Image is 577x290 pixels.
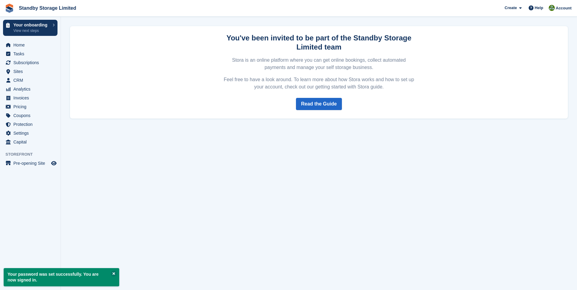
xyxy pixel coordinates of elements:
[3,102,57,111] a: menu
[13,111,50,120] span: Coupons
[3,67,57,76] a: menu
[13,50,50,58] span: Tasks
[3,120,57,129] a: menu
[13,159,50,167] span: Pre-opening Site
[549,5,555,11] img: Steven Hambridge
[50,160,57,167] a: Preview store
[5,151,61,157] span: Storefront
[296,98,342,110] a: Read the Guide
[13,120,50,129] span: Protection
[3,111,57,120] a: menu
[13,138,50,146] span: Capital
[4,268,119,286] p: Your password was set successfully. You are now signed in.
[13,102,50,111] span: Pricing
[226,34,411,51] strong: You've been invited to be part of the Standby Storage Limited team
[13,28,50,33] p: View next steps
[3,41,57,49] a: menu
[3,85,57,93] a: menu
[3,20,57,36] a: Your onboarding View next steps
[13,58,50,67] span: Subscriptions
[3,138,57,146] a: menu
[13,94,50,102] span: Invoices
[5,4,14,13] img: stora-icon-8386f47178a22dfd0bd8f6a31ec36ba5ce8667c1dd55bd0f319d3a0aa187defe.svg
[3,159,57,167] a: menu
[505,5,517,11] span: Create
[3,94,57,102] a: menu
[3,50,57,58] a: menu
[535,5,543,11] span: Help
[3,76,57,85] a: menu
[556,5,572,11] span: Account
[13,85,50,93] span: Analytics
[3,58,57,67] a: menu
[3,129,57,137] a: menu
[13,129,50,137] span: Settings
[13,67,50,76] span: Sites
[13,41,50,49] span: Home
[13,76,50,85] span: CRM
[13,23,50,27] p: Your onboarding
[223,57,415,71] p: Stora is an online platform where you can get online bookings, collect automated payments and man...
[16,3,78,13] a: Standby Storage Limited
[223,76,415,91] p: Feel free to have a look around. To learn more about how Stora works and how to set up your accou...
